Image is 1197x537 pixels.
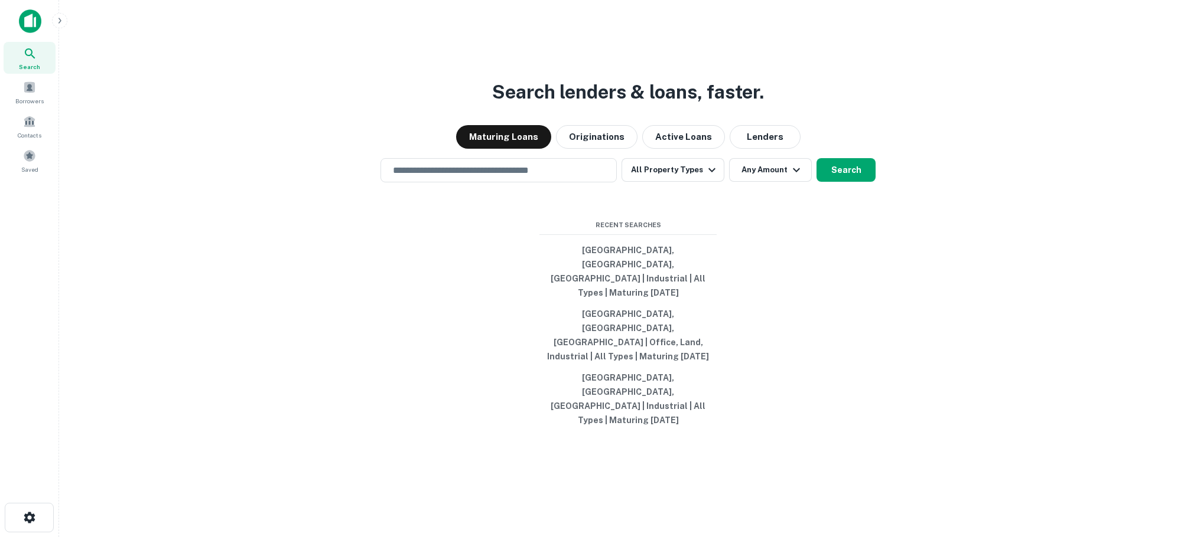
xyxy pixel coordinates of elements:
img: capitalize-icon.png [19,9,41,33]
span: Recent Searches [539,220,717,230]
button: Lenders [730,125,801,149]
iframe: Chat Widget [1138,443,1197,499]
a: Contacts [4,110,56,142]
button: [GEOGRAPHIC_DATA], [GEOGRAPHIC_DATA], [GEOGRAPHIC_DATA] | Industrial | All Types | Maturing [DATE] [539,367,717,431]
span: Saved [21,165,38,174]
button: Originations [556,125,637,149]
a: Borrowers [4,76,56,108]
span: Borrowers [15,96,44,106]
button: Search [817,158,876,182]
button: All Property Types [622,158,724,182]
h3: Search lenders & loans, faster. [492,78,764,106]
button: [GEOGRAPHIC_DATA], [GEOGRAPHIC_DATA], [GEOGRAPHIC_DATA] | Office, Land, Industrial | All Types | ... [539,303,717,367]
span: Search [19,62,40,71]
button: Any Amount [729,158,812,182]
button: Maturing Loans [456,125,551,149]
button: Active Loans [642,125,725,149]
span: Contacts [18,130,41,140]
a: Search [4,42,56,74]
a: Saved [4,145,56,176]
button: [GEOGRAPHIC_DATA], [GEOGRAPHIC_DATA], [GEOGRAPHIC_DATA] | Industrial | All Types | Maturing [DATE] [539,240,717,303]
